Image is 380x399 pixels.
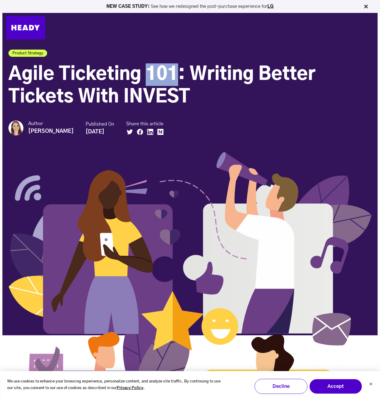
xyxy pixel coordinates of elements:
a: Product Strategy [8,50,47,57]
strong: [PERSON_NAME] [28,129,74,134]
small: Published On [86,121,114,127]
a: LG [267,4,274,9]
a: Privacy Policy [117,385,143,392]
small: Author [28,120,74,127]
p: We use cookies to enhance your browsing experience, personalize content, and analyze site traffic... [7,378,221,392]
button: Accept [309,379,362,394]
img: Close Bar [363,4,369,10]
strong: NEW CASE STUDY: [106,4,151,9]
strong: [DATE] [86,129,104,135]
img: Heady_Logo_Web-01 (1) [6,16,45,39]
small: Share this article [126,121,167,127]
div: Navigation Menu [51,20,374,35]
button: Dismiss cookie banner [369,382,372,388]
span: Agile Ticketing 101: Writing Better Tickets With INVEST [8,65,315,106]
button: Decline [254,379,307,394]
img: Katarina Borg [8,120,23,136]
p: See how we redesigned the post-purchase experience for [3,4,377,9]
